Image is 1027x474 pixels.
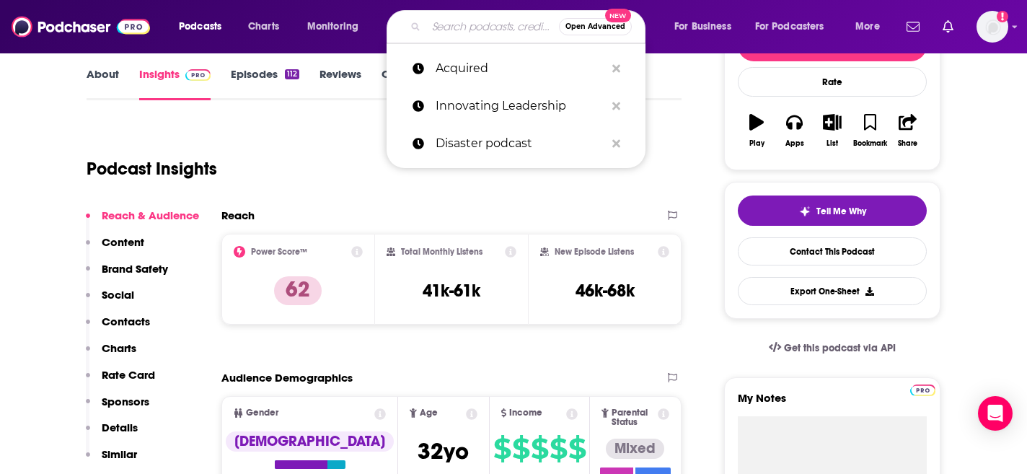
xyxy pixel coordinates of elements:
[102,209,199,222] p: Reach & Audience
[749,139,764,148] div: Play
[226,431,394,452] div: [DEMOGRAPHIC_DATA]
[285,69,299,79] div: 112
[746,15,845,38] button: open menu
[307,17,358,37] span: Monitoring
[436,50,605,87] p: Acquired
[555,247,634,257] h2: New Episode Listens
[738,277,927,305] button: Export One-Sheet
[221,371,353,385] h2: Audience Demographics
[738,105,775,157] button: Play
[401,247,482,257] h2: Total Monthly Listens
[12,13,150,40] img: Podchaser - Follow, Share and Rate Podcasts
[977,11,1008,43] span: Logged in as bbrockman
[576,280,635,302] h3: 46k-68k
[785,139,804,148] div: Apps
[102,447,137,461] p: Similar
[420,408,438,418] span: Age
[418,437,469,465] span: 32 yo
[387,50,645,87] a: Acquired
[845,15,898,38] button: open menu
[784,342,896,354] span: Get this podcast via API
[674,17,731,37] span: For Business
[251,247,307,257] h2: Power Score™
[102,288,134,302] p: Social
[612,408,656,427] span: Parental Status
[977,11,1008,43] img: User Profile
[568,437,586,460] span: $
[799,206,811,217] img: tell me why sparkle
[436,87,605,125] p: Innovating Leadership
[738,196,927,226] button: tell me why sparkleTell Me Why
[87,67,119,100] a: About
[755,17,824,37] span: For Podcasters
[509,408,542,418] span: Income
[775,105,813,157] button: Apps
[246,408,278,418] span: Gender
[102,395,149,408] p: Sponsors
[910,385,935,396] img: Podchaser Pro
[559,18,632,35] button: Open AdvancedNew
[978,396,1013,431] div: Open Intercom Messenger
[816,206,866,217] span: Tell Me Why
[738,237,927,265] a: Contact This Podcast
[185,69,211,81] img: Podchaser Pro
[977,11,1008,43] button: Show profile menu
[231,67,299,100] a: Episodes112
[855,17,880,37] span: More
[738,67,927,97] div: Rate
[274,276,322,305] p: 62
[102,368,155,382] p: Rate Card
[493,437,511,460] span: $
[531,437,548,460] span: $
[319,67,361,100] a: Reviews
[86,421,138,447] button: Details
[664,15,749,38] button: open menu
[565,23,625,30] span: Open Advanced
[827,139,838,148] div: List
[86,341,136,368] button: Charts
[889,105,927,157] button: Share
[102,315,150,328] p: Contacts
[937,14,959,39] a: Show notifications dropdown
[387,125,645,162] a: Disaster podcast
[86,235,144,262] button: Content
[139,67,211,100] a: InsightsPodchaser Pro
[512,437,529,460] span: $
[102,421,138,434] p: Details
[898,139,917,148] div: Share
[169,15,240,38] button: open menu
[436,125,605,162] p: Disaster podcast
[851,105,889,157] button: Bookmark
[221,209,255,222] h2: Reach
[738,391,927,416] label: My Notes
[86,447,137,474] button: Similar
[814,105,851,157] button: List
[426,15,559,38] input: Search podcasts, credits, & more...
[86,209,199,235] button: Reach & Audience
[606,439,664,459] div: Mixed
[550,437,567,460] span: $
[86,315,150,341] button: Contacts
[423,280,480,302] h3: 41k-61k
[400,10,659,43] div: Search podcasts, credits, & more...
[997,11,1008,22] svg: Add a profile image
[87,158,217,180] h1: Podcast Insights
[102,341,136,355] p: Charts
[297,15,377,38] button: open menu
[910,382,935,396] a: Pro website
[757,330,907,366] a: Get this podcast via API
[239,15,288,38] a: Charts
[248,17,279,37] span: Charts
[86,368,155,395] button: Rate Card
[387,87,645,125] a: Innovating Leadership
[853,139,887,148] div: Bookmark
[86,395,149,421] button: Sponsors
[382,67,419,100] a: Credits
[901,14,925,39] a: Show notifications dropdown
[179,17,221,37] span: Podcasts
[86,288,134,315] button: Social
[102,262,168,276] p: Brand Safety
[102,235,144,249] p: Content
[605,9,631,22] span: New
